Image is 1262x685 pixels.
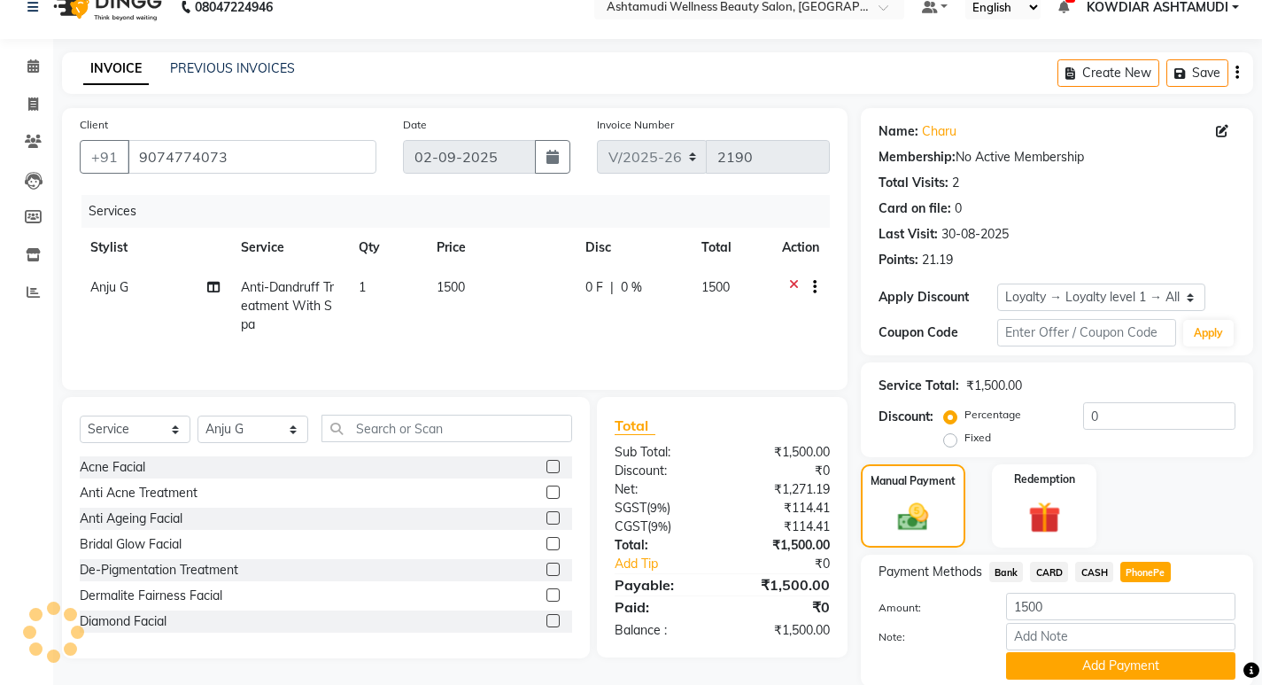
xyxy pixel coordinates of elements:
[888,500,938,535] img: _cash.svg
[1120,562,1171,582] span: PhonePe
[722,462,842,480] div: ₹0
[922,122,956,141] a: Charu
[575,228,691,268] th: Disc
[601,443,722,462] div: Sub Total:
[1183,320,1234,346] button: Apply
[722,621,842,640] div: ₹1,500.00
[964,430,991,446] label: Fixed
[321,415,572,442] input: Search or Scan
[230,228,348,268] th: Service
[1006,593,1235,620] input: Amount
[601,574,722,595] div: Payable:
[651,519,668,533] span: 9%
[359,279,366,295] span: 1
[771,228,830,268] th: Action
[601,499,722,518] div: ( )
[80,458,145,477] div: Acne Facial
[989,562,1024,582] span: Bank
[722,596,842,618] div: ₹0
[80,587,222,605] div: Dermalite Fairness Facial
[879,408,933,426] div: Discount:
[879,148,956,167] div: Membership:
[722,480,842,499] div: ₹1,271.19
[80,612,166,631] div: Diamond Facial
[348,228,426,268] th: Qty
[83,53,149,85] a: INVOICE
[865,629,993,645] label: Note:
[879,288,997,307] div: Apply Discount
[403,117,427,133] label: Date
[879,122,918,141] div: Name:
[597,117,674,133] label: Invoice Number
[879,199,951,218] div: Card on file:
[650,501,667,515] span: 9%
[964,407,1021,423] label: Percentage
[722,536,842,555] div: ₹1,500.00
[691,228,771,268] th: Total
[437,279,465,295] span: 1500
[601,462,722,480] div: Discount:
[722,574,842,595] div: ₹1,500.00
[1014,471,1075,487] label: Redemption
[1018,498,1071,538] img: _gift.svg
[585,278,603,297] span: 0 F
[941,225,1009,244] div: 30-08-2025
[997,319,1176,346] input: Enter Offer / Coupon Code
[610,278,614,297] span: |
[80,140,129,174] button: +91
[426,228,575,268] th: Price
[879,377,959,395] div: Service Total:
[80,117,108,133] label: Client
[879,563,982,581] span: Payment Methods
[128,140,376,174] input: Search by Name/Mobile/Email/Code
[80,561,238,580] div: De-Pigmentation Treatment
[701,279,730,295] span: 1500
[952,174,959,192] div: 2
[879,323,997,342] div: Coupon Code
[80,228,230,268] th: Stylist
[1006,623,1235,650] input: Add Note
[615,500,646,516] span: SGST
[170,60,295,76] a: PREVIOUS INVOICES
[1057,59,1159,87] button: Create New
[615,416,655,435] span: Total
[601,480,722,499] div: Net:
[879,174,948,192] div: Total Visits:
[241,279,334,332] span: Anti-Dandruff Treatment With Spa
[80,510,182,528] div: Anti Ageing Facial
[601,596,722,618] div: Paid:
[722,443,842,462] div: ₹1,500.00
[879,225,938,244] div: Last Visit:
[879,148,1235,167] div: No Active Membership
[871,473,956,489] label: Manual Payment
[601,555,742,573] a: Add Tip
[722,499,842,518] div: ₹114.41
[742,555,843,573] div: ₹0
[722,518,842,536] div: ₹114.41
[865,600,993,616] label: Amount:
[966,377,1022,395] div: ₹1,500.00
[90,279,128,295] span: Anju G
[601,621,722,640] div: Balance :
[80,484,197,502] div: Anti Acne Treatment
[81,195,843,228] div: Services
[1166,59,1228,87] button: Save
[601,536,722,555] div: Total:
[1075,562,1113,582] span: CASH
[615,518,647,534] span: CGST
[621,278,642,297] span: 0 %
[1030,562,1068,582] span: CARD
[922,251,953,269] div: 21.19
[955,199,962,218] div: 0
[80,535,182,554] div: Bridal Glow Facial
[879,251,918,269] div: Points:
[601,518,722,536] div: ( )
[1006,652,1235,680] button: Add Payment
